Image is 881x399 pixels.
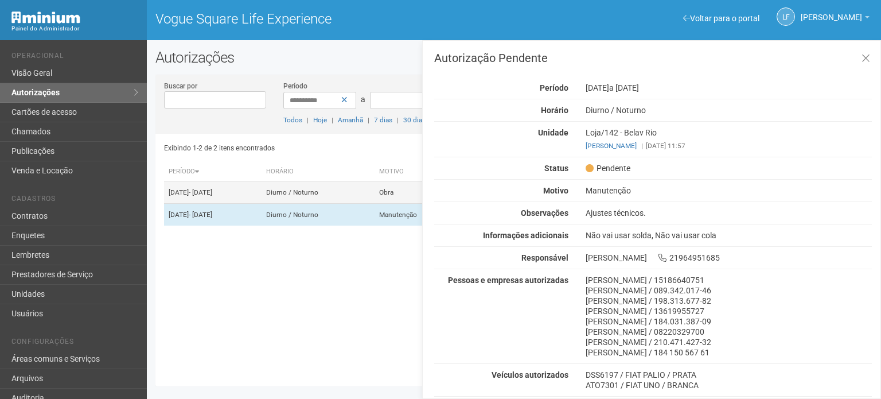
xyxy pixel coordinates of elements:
span: | [307,116,309,124]
div: [DATE] 11:57 [586,141,872,151]
a: Voltar para o portal [683,14,759,23]
a: [PERSON_NAME] [801,14,870,24]
div: [PERSON_NAME] / 184 150 567 61 [586,347,872,358]
label: Buscar por [164,81,197,91]
span: - [DATE] [189,188,212,196]
div: Exibindo 1-2 de 2 itens encontrados [164,140,511,157]
td: [DATE] [164,181,262,204]
strong: Horário [541,106,568,115]
a: 30 dias [403,116,426,124]
span: | [641,142,643,150]
span: | [332,116,333,124]
div: [PERSON_NAME] 21964951685 [577,253,880,263]
strong: Unidade [538,128,568,137]
span: Pendente [586,163,630,173]
strong: Motivo [543,186,568,195]
li: Operacional [11,52,138,64]
strong: Observações [521,208,568,218]
strong: Status [544,164,568,173]
strong: Período [540,83,568,92]
h1: Vogue Square Life Experience [155,11,505,26]
div: Loja/142 - Belav Rio [577,127,880,151]
td: Diurno / Noturno [262,204,375,226]
td: Manutenção [375,204,461,226]
div: [PERSON_NAME] / 089.342.017-46 [586,285,872,296]
h2: Autorizações [155,49,872,66]
span: | [368,116,369,124]
li: Cadastros [11,195,138,207]
a: Hoje [313,116,327,124]
div: DSS6197 / FIAT PALIO / PRATA [586,370,872,380]
strong: Pessoas e empresas autorizadas [448,276,568,285]
img: Minium [11,11,80,24]
th: Período [164,162,262,181]
th: Motivo [375,162,461,181]
span: Letícia Florim [801,2,862,22]
td: Obra [375,181,461,204]
div: Manutenção [577,185,880,196]
div: [DATE] [577,83,880,93]
a: 7 dias [374,116,392,124]
div: [PERSON_NAME] / 184.031.387-09 [586,316,872,327]
span: a [DATE] [609,83,639,92]
span: - [DATE] [189,211,212,219]
a: Todos [283,116,302,124]
label: Período [283,81,307,91]
td: [DATE] [164,204,262,226]
div: [PERSON_NAME] / 08220329700 [586,327,872,337]
h3: Autorização Pendente [434,52,872,64]
span: a [361,95,365,104]
div: [PERSON_NAME] / 210.471.427-32 [586,337,872,347]
div: Ajustes técnicos. [577,208,880,218]
div: Diurno / Noturno [577,105,880,115]
a: Amanhã [338,116,363,124]
th: Horário [262,162,375,181]
div: [PERSON_NAME] / 198.313.677-82 [586,296,872,306]
div: [PERSON_NAME] / 13619955727 [586,306,872,316]
strong: Veículos autorizados [492,370,568,379]
div: Painel do Administrador [11,24,138,34]
li: Configurações [11,338,138,350]
div: ATO7301 / FIAT UNO / BRANCA [586,380,872,390]
span: | [397,116,399,124]
div: Não vai usar solda, Não vai usar cola [577,230,880,241]
strong: Responsável [521,253,568,262]
td: Diurno / Noturno [262,181,375,204]
a: LF [777,7,795,26]
a: [PERSON_NAME] [586,142,637,150]
div: [PERSON_NAME] / 15186640751 [586,275,872,285]
strong: Informações adicionais [483,231,568,240]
